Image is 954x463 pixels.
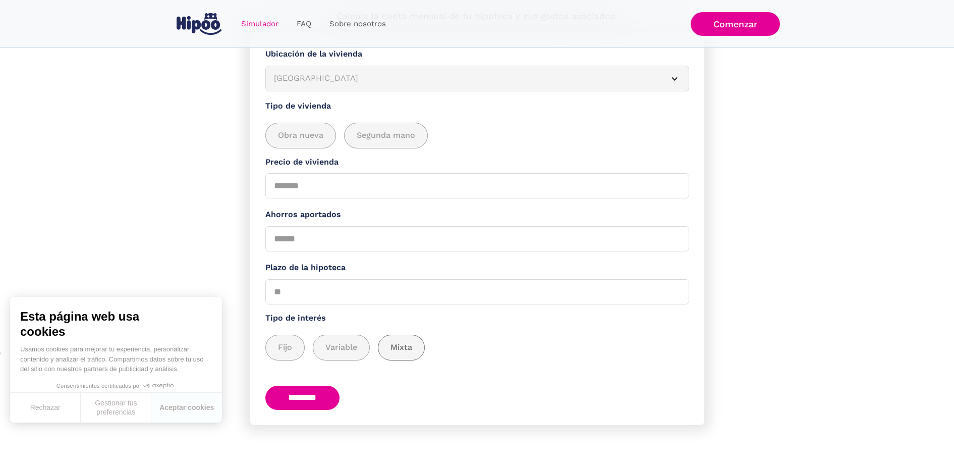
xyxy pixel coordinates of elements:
form: Simulador Form [250,33,704,425]
div: [GEOGRAPHIC_DATA] [274,72,656,85]
span: Mixta [390,341,412,354]
span: Obra nueva [278,129,323,142]
a: Simulador [232,14,288,34]
a: Sobre nosotros [320,14,395,34]
a: FAQ [288,14,320,34]
span: Variable [325,341,357,354]
article: [GEOGRAPHIC_DATA] [265,66,689,91]
label: Plazo de la hipoteca [265,262,689,274]
label: Ubicación de la vivienda [265,48,689,61]
label: Tipo de interés [265,312,689,325]
span: Segunda mano [357,129,415,142]
label: Ahorros aportados [265,209,689,221]
a: Comenzar [691,12,780,36]
div: add_description_here [265,335,689,361]
a: home [175,9,224,39]
div: add_description_here [265,123,689,148]
label: Precio de vivienda [265,156,689,169]
label: Tipo de vivienda [265,100,689,113]
span: Fijo [278,341,292,354]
